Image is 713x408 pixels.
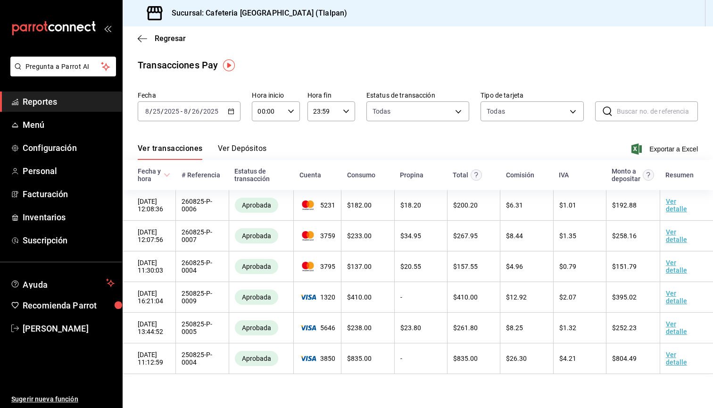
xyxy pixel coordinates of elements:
[152,108,161,115] input: --
[559,201,576,209] span: $ 1.01
[394,343,447,374] td: -
[453,171,468,179] div: Total
[176,221,229,251] td: 260825-P-0007
[666,320,687,335] a: Ver detalle
[506,201,523,209] span: $ 6.31
[633,143,698,155] button: Exportar a Excel
[138,144,267,160] div: navigation tabs
[138,167,170,183] span: Fecha y hora
[559,355,576,362] span: $ 4.21
[453,232,478,240] span: $ 267.95
[252,92,299,99] label: Hora inicio
[176,282,229,313] td: 250825-P-0009
[218,144,267,160] button: Ver Depósitos
[643,169,654,181] svg: Este es el monto resultante del total pagado menos comisión e IVA. Esta será la parte que se depo...
[235,259,278,274] div: Transacciones cobradas de manera exitosa.
[23,188,115,200] span: Facturación
[223,59,235,71] button: Tooltip marker
[182,171,220,179] div: # Referencia
[612,201,637,209] span: $ 192.88
[366,92,469,99] label: Estatus de transacción
[612,263,637,270] span: $ 151.79
[400,171,423,179] div: Propina
[123,343,176,374] td: [DATE] 11:12:59
[347,263,372,270] span: $ 137.00
[123,190,176,221] td: [DATE] 12:08:36
[299,231,335,241] span: 3759
[506,355,527,362] span: $ 26.30
[181,108,182,115] span: -
[453,324,478,332] span: $ 261.80
[200,108,203,115] span: /
[238,355,275,362] span: Aprobada
[506,171,534,179] div: Comisión
[400,263,421,270] span: $ 20.55
[23,95,115,108] span: Reportes
[161,108,164,115] span: /
[104,25,111,32] button: open_drawer_menu
[23,234,115,247] span: Suscripción
[149,108,152,115] span: /
[138,34,186,43] button: Regresar
[10,57,116,76] button: Pregunta a Parrot AI
[176,313,229,343] td: 250825-P-0005
[347,171,375,179] div: Consumo
[481,92,583,99] label: Tipo de tarjeta
[471,169,482,181] svg: Este monto equivale al total pagado por el comensal antes de aplicar Comisión e IVA.
[400,232,421,240] span: $ 34.95
[373,107,391,116] span: Todas
[164,108,180,115] input: ----
[235,351,278,366] div: Transacciones cobradas de manera exitosa.
[23,211,115,224] span: Inventarios
[23,142,115,154] span: Configuración
[123,313,176,343] td: [DATE] 13:44:52
[235,228,278,243] div: Transacciones cobradas de manera exitosa.
[176,343,229,374] td: 250825-P-0004
[347,232,372,240] span: $ 233.00
[164,8,347,19] h3: Sucursal: Cafeteria [GEOGRAPHIC_DATA] (Tlalpan)
[559,171,569,179] div: IVA
[238,324,275,332] span: Aprobada
[299,262,335,271] span: 3795
[183,108,188,115] input: --
[123,221,176,251] td: [DATE] 12:07:56
[666,290,687,305] a: Ver detalle
[394,282,447,313] td: -
[238,293,275,301] span: Aprobada
[235,290,278,305] div: Transacciones cobradas de manera exitosa.
[347,324,372,332] span: $ 238.00
[400,324,421,332] span: $ 23.80
[23,299,115,312] span: Recomienda Parrot
[299,293,335,301] span: 1320
[23,118,115,131] span: Menú
[666,228,687,243] a: Ver detalle
[487,107,505,116] div: Todas
[559,263,576,270] span: $ 0.79
[347,293,372,301] span: $ 410.00
[138,144,203,160] button: Ver transacciones
[176,251,229,282] td: 260825-P-0004
[612,232,637,240] span: $ 258.16
[400,201,421,209] span: $ 18.20
[612,324,637,332] span: $ 252.23
[234,167,288,183] div: Estatus de transacción
[665,171,694,179] div: Resumen
[23,322,115,335] span: [PERSON_NAME]
[138,167,162,183] div: Fecha y hora
[203,108,219,115] input: ----
[123,282,176,313] td: [DATE] 16:21:04
[238,263,275,270] span: Aprobada
[612,167,640,183] div: Monto a depositar
[299,171,321,179] div: Cuenta
[138,92,240,99] label: Fecha
[25,62,101,72] span: Pregunta a Parrot AI
[299,324,335,332] span: 5646
[145,108,149,115] input: --
[191,108,200,115] input: --
[666,351,687,366] a: Ver detalle
[155,34,186,43] span: Regresar
[559,324,576,332] span: $ 1.32
[299,200,335,210] span: 5231
[666,198,687,213] a: Ver detalle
